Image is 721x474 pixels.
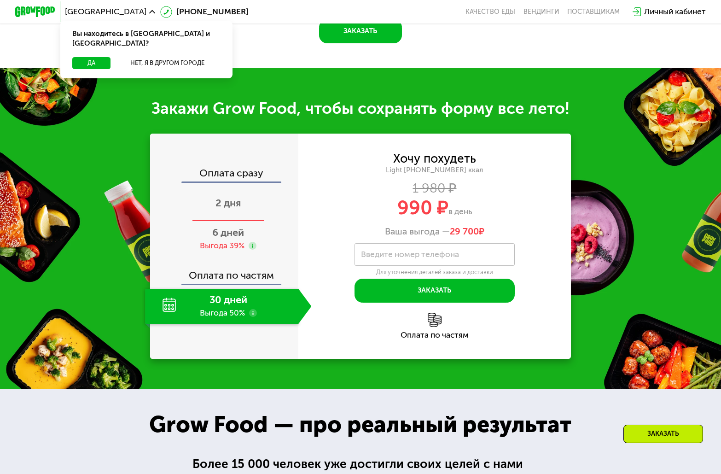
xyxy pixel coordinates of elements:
[134,408,588,442] div: Grow Food — про реальный результат
[644,6,706,18] div: Личный кабинет
[160,6,249,18] a: [PHONE_NUMBER]
[151,169,298,181] div: Оплата сразу
[361,252,459,257] label: Введите номер телефона
[355,279,515,303] button: Заказать
[151,261,298,284] div: Оплата по частям
[72,57,111,69] button: Да
[65,8,146,16] span: [GEOGRAPHIC_DATA]
[567,8,620,16] div: поставщикам
[393,153,476,164] div: Хочу похудеть
[192,455,529,473] div: Более 15 000 человек уже достигли своих целей с нами
[319,19,401,43] button: Заказать
[623,425,703,443] div: Заказать
[212,227,244,239] span: 6 дней
[298,331,571,339] div: Оплата по частям
[298,226,571,237] div: Ваша выгода —
[298,182,571,193] div: 1 980 ₽
[215,197,241,209] span: 2 дня
[465,8,515,16] a: Качество еды
[428,313,442,327] img: l6xcnZfty9opOoJh.png
[397,196,448,219] span: 990 ₽
[448,207,472,217] span: в день
[60,21,233,57] div: Вы находитесь в [GEOGRAPHIC_DATA] и [GEOGRAPHIC_DATA]?
[523,8,559,16] a: Вендинги
[450,226,484,237] span: ₽
[115,57,220,69] button: Нет, я в другом городе
[450,226,479,237] span: 29 700
[200,240,244,252] div: Выгода 39%
[355,269,515,276] div: Для уточнения деталей заказа и доставки
[298,166,571,175] div: Light [PHONE_NUMBER] ккал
